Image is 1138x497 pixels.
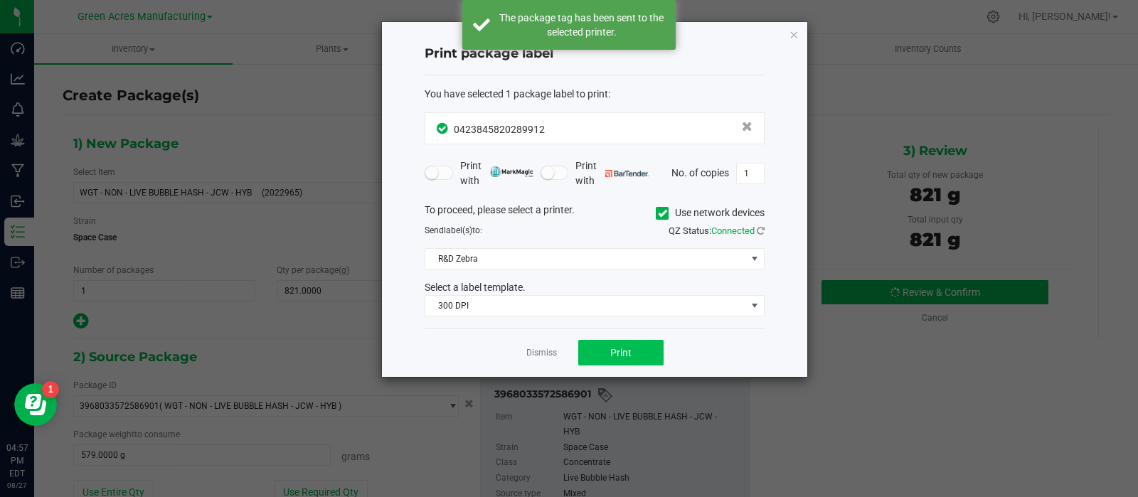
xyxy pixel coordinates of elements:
[578,340,664,365] button: Print
[425,225,482,235] span: Send to:
[526,347,557,359] a: Dismiss
[605,170,649,177] img: bartender.png
[671,166,729,178] span: No. of copies
[610,347,632,358] span: Print
[656,205,765,220] label: Use network devices
[42,381,59,398] iframe: Resource center unread badge
[454,124,545,135] span: 0423845820289912
[437,121,450,136] span: In Sync
[711,225,755,236] span: Connected
[669,225,765,236] span: QZ Status:
[425,88,608,100] span: You have selected 1 package label to print
[414,280,775,295] div: Select a label template.
[425,249,746,269] span: R&D Zebra
[425,45,765,63] h4: Print package label
[414,203,775,224] div: To proceed, please select a printer.
[14,383,57,426] iframe: Resource center
[425,296,746,316] span: 300 DPI
[444,225,472,235] span: label(s)
[575,159,649,188] span: Print with
[460,159,533,188] span: Print with
[490,166,533,177] img: mark_magic_cybra.png
[498,11,665,39] div: The package tag has been sent to the selected printer.
[425,87,765,102] div: :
